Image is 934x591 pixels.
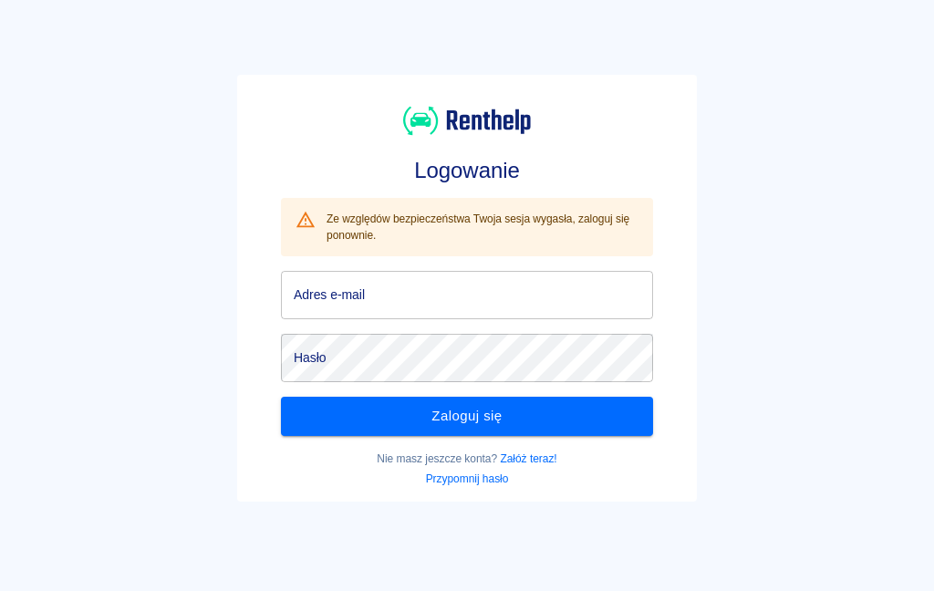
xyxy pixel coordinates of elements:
p: Nie masz jeszcze konta? [281,451,653,467]
button: Zaloguj się [281,397,653,435]
div: Ze względów bezpieczeństwa Twoja sesja wygasła, zaloguj się ponownie. [327,203,638,251]
h3: Logowanie [281,158,653,183]
a: Przypomnij hasło [426,472,509,485]
a: Załóż teraz! [500,452,556,465]
img: Renthelp logo [403,104,531,138]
